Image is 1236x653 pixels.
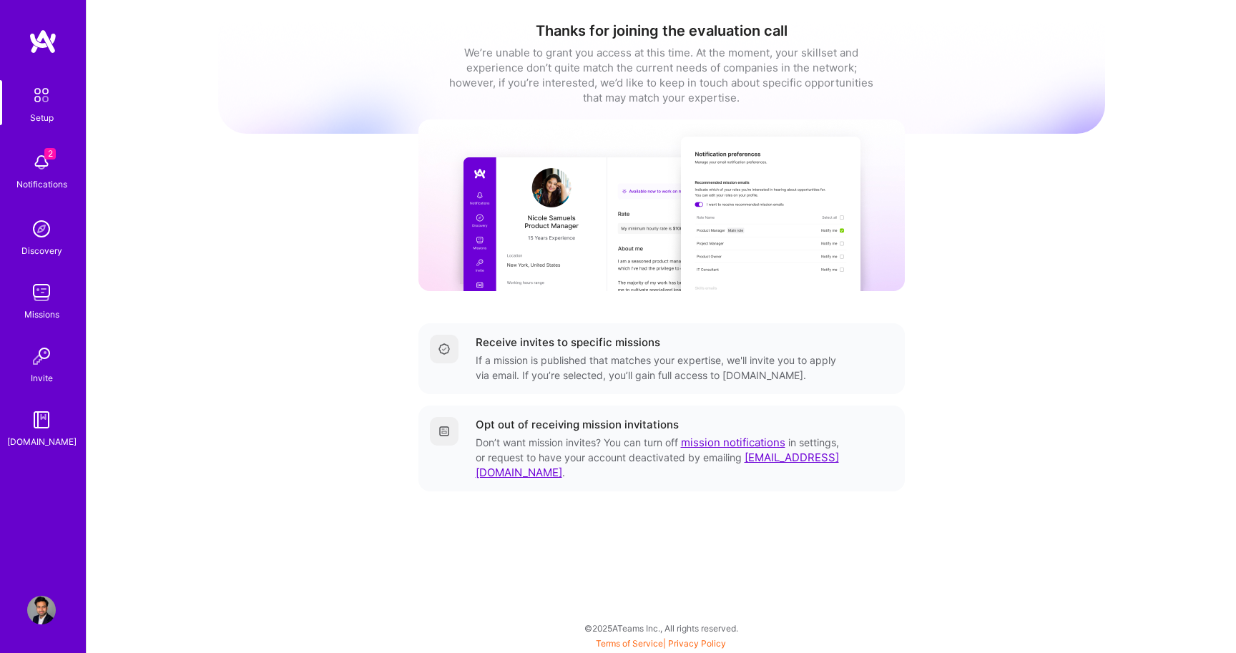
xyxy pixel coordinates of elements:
div: [DOMAIN_NAME] [7,434,77,449]
span: | [596,638,726,649]
a: User Avatar [24,596,59,624]
div: We’re unable to grant you access at this time. At the moment, your skillset and experience don’t ... [447,45,876,105]
div: Discovery [21,243,62,258]
img: curated missions [418,119,905,291]
div: Invite [31,370,53,386]
a: mission notifications [681,436,785,449]
div: Receive invites to specific missions [476,335,660,350]
img: logo [29,29,57,54]
img: Completed [438,343,450,355]
span: 2 [44,148,56,159]
img: guide book [27,406,56,434]
div: Missions [24,307,59,322]
img: Getting started [438,426,450,437]
a: Terms of Service [596,638,663,649]
div: Notifications [16,177,67,192]
div: Setup [30,110,54,125]
div: If a mission is published that matches your expertise, we'll invite you to apply via email. If yo... [476,353,842,383]
div: Opt out of receiving mission invitations [476,417,679,432]
div: Don’t want mission invites? You can turn off in settings, or request to have your account deactiv... [476,435,842,480]
img: discovery [27,215,56,243]
div: © 2025 ATeams Inc., All rights reserved. [86,610,1236,646]
img: User Avatar [27,596,56,624]
a: Privacy Policy [668,638,726,649]
img: Invite [27,342,56,370]
img: bell [27,148,56,177]
img: teamwork [27,278,56,307]
img: setup [26,80,57,110]
h1: Thanks for joining the evaluation call [218,22,1105,39]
